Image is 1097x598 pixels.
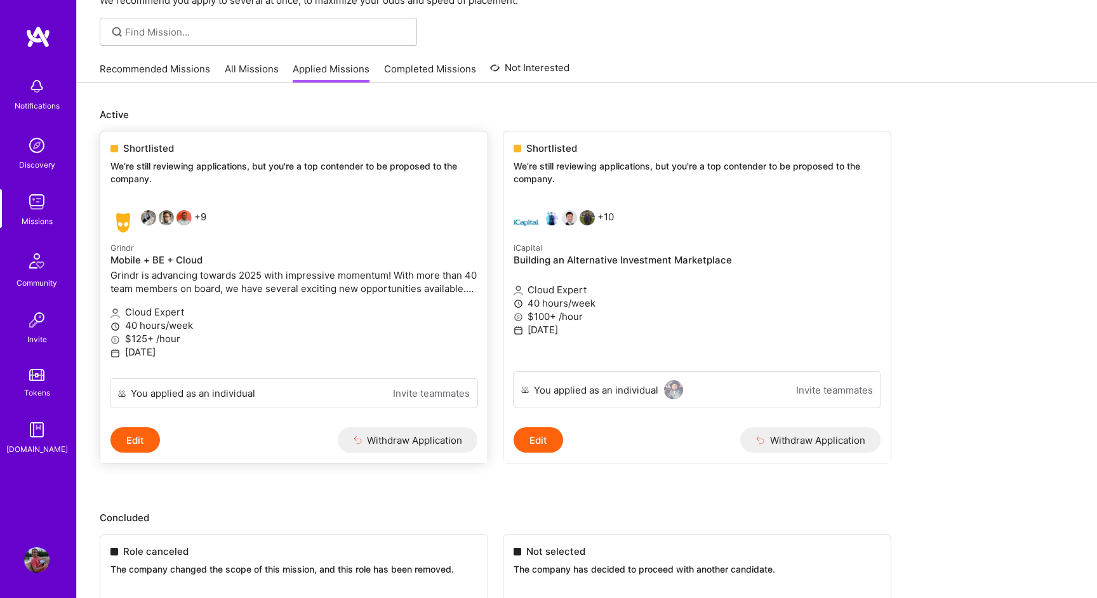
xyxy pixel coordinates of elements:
[514,312,523,322] i: icon MoneyGray
[110,309,120,318] i: icon Applicant
[110,269,477,295] p: Grindr is advancing towards 2025 with impressive momentum! With more than 40 team members on boar...
[338,427,478,453] button: Withdraw Application
[17,276,57,289] div: Community
[141,210,156,225] img: Chad Newbry
[110,335,120,345] i: icon MoneyGray
[514,243,542,253] small: iCapital
[514,427,563,453] button: Edit
[25,25,51,48] img: logo
[110,243,134,253] small: Grindr
[580,210,595,225] img: Adam Mostafa
[110,255,477,266] h4: Mobile + BE + Cloud
[159,210,174,225] img: Andrew HunzekerHesed
[514,310,881,323] p: $100+ /hour
[110,210,206,236] div: +9
[110,160,477,185] p: We’re still reviewing applications, but you're a top contender to be proposed to the company.
[503,200,891,371] a: iCapital company logoNick KammerdienerBen LiangAdam Mostafa+10iCapitalBuilding an Alternative Inv...
[110,25,124,39] i: icon SearchGrey
[740,427,881,453] button: Withdraw Application
[393,387,470,400] a: Invite teammates
[100,200,488,378] a: Grindr company logoChad NewbryAndrew HunzekerHesedKarthik Kamaraj+9GrindrMobile + BE + CloudGrind...
[6,442,68,456] div: [DOMAIN_NAME]
[22,246,52,276] img: Community
[125,25,408,39] input: Find Mission...
[123,142,174,155] span: Shortlisted
[110,305,477,319] p: Cloud Expert
[514,296,881,310] p: 40 hours/week
[514,563,881,576] p: The company has decided to proceed with another candidate.
[24,417,50,442] img: guide book
[100,62,210,83] a: Recommended Missions
[24,74,50,99] img: bell
[110,332,477,345] p: $125+ /hour
[110,322,120,331] i: icon Clock
[24,307,50,333] img: Invite
[514,160,881,185] p: We’re still reviewing applications, but you're a top contender to be proposed to the company.
[110,349,120,358] i: icon Calendar
[110,427,160,453] button: Edit
[526,142,577,155] span: Shortlisted
[664,380,683,399] img: User Avatar
[526,545,585,558] span: Not selected
[22,215,53,228] div: Missions
[514,210,539,236] img: iCapital company logo
[110,210,136,236] img: Grindr company logo
[796,383,873,397] a: Invite teammates
[490,60,569,83] a: Not Interested
[514,299,523,309] i: icon Clock
[21,547,53,573] a: User Avatar
[544,210,559,225] img: Nick Kammerdiener
[24,386,50,399] div: Tokens
[110,319,477,332] p: 40 hours/week
[29,369,44,381] img: tokens
[110,345,477,359] p: [DATE]
[24,189,50,215] img: teamwork
[562,210,577,225] img: Ben Liang
[514,323,881,336] p: [DATE]
[100,108,1074,121] p: Active
[534,383,658,397] div: You applied as an individual
[514,210,614,236] div: +10
[15,99,60,112] div: Notifications
[24,133,50,158] img: discovery
[225,62,279,83] a: All Missions
[514,286,523,295] i: icon Applicant
[100,511,1074,524] p: Concluded
[110,563,477,576] p: The company changed the scope of this mission, and this role has been removed.
[131,387,255,400] div: You applied as an individual
[514,255,881,266] h4: Building an Alternative Investment Marketplace
[176,210,192,225] img: Karthik Kamaraj
[293,62,369,83] a: Applied Missions
[514,326,523,335] i: icon Calendar
[384,62,476,83] a: Completed Missions
[27,333,47,346] div: Invite
[24,547,50,573] img: User Avatar
[19,158,55,171] div: Discovery
[123,545,189,558] span: Role canceled
[514,283,881,296] p: Cloud Expert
